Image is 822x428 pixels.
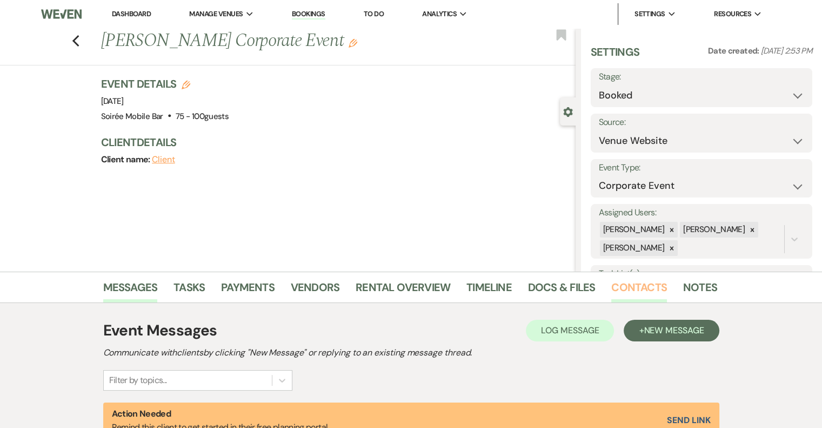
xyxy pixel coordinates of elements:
[599,160,804,176] label: Event Type:
[541,325,599,336] span: Log Message
[599,115,804,130] label: Source:
[683,279,717,302] a: Notes
[624,320,719,341] button: +New Message
[422,9,457,19] span: Analytics
[591,44,640,68] h3: Settings
[41,3,82,25] img: Weven Logo
[173,279,205,302] a: Tasks
[109,374,167,387] div: Filter by topics...
[634,9,665,19] span: Settings
[761,45,812,56] span: [DATE] 2:53 PM
[600,240,666,256] div: [PERSON_NAME]
[101,76,229,91] h3: Event Details
[349,38,357,48] button: Edit
[176,111,229,122] span: 75 - 100 guests
[599,69,804,85] label: Stage:
[101,135,565,150] h3: Client Details
[101,111,163,122] span: Soirée Mobile Bar
[103,279,158,302] a: Messages
[101,96,124,107] span: [DATE]
[103,346,719,359] h2: Communicate with clients by clicking "New Message" or replying to an existing message thread.
[112,9,151,18] a: Dashboard
[221,279,275,302] a: Payments
[644,325,704,336] span: New Message
[101,154,152,165] span: Client name:
[680,222,746,238] div: [PERSON_NAME]
[292,9,325,19] a: Bookings
[667,416,710,425] button: Send Link
[189,9,243,19] span: Manage Venues
[528,279,595,302] a: Docs & Files
[356,279,450,302] a: Rental Overview
[466,279,512,302] a: Timeline
[599,266,804,282] label: Task List(s):
[291,279,339,302] a: Vendors
[526,320,614,341] button: Log Message
[101,28,477,54] h1: [PERSON_NAME] Corporate Event
[152,155,175,164] button: Client
[103,319,217,342] h1: Event Messages
[599,205,804,221] label: Assigned Users:
[611,279,667,302] a: Contacts
[708,45,761,56] span: Date created:
[714,9,751,19] span: Resources
[364,9,384,18] a: To Do
[600,222,666,238] div: [PERSON_NAME]
[112,408,171,419] strong: Action Needed
[563,106,573,116] button: Close lead details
